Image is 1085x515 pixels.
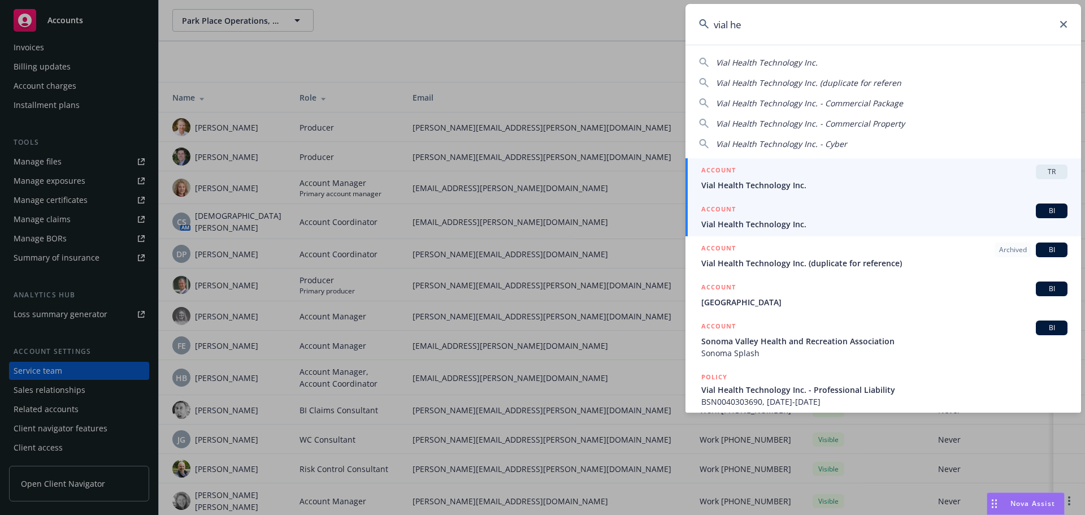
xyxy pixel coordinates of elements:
h5: ACCOUNT [701,243,736,256]
span: Vial Health Technology Inc. - Commercial Package [716,98,903,109]
span: BI [1040,323,1063,333]
h5: ACCOUNT [701,204,736,217]
span: Vial Health Technology Inc. [701,218,1067,230]
span: Nova Assist [1010,499,1055,508]
a: ACCOUNTArchivedBIVial Health Technology Inc. (duplicate for reference) [685,236,1081,275]
span: Vial Health Technology Inc. - Professional Liability [701,384,1067,396]
span: Vial Health Technology Inc. (duplicate for reference) [701,257,1067,269]
span: [GEOGRAPHIC_DATA] [701,296,1067,308]
a: ACCOUNTTRVial Health Technology Inc. [685,158,1081,197]
span: Vial Health Technology Inc. (duplicate for referen [716,77,901,88]
span: Vial Health Technology Inc. [701,179,1067,191]
input: Search... [685,4,1081,45]
span: Sonoma Valley Health and Recreation Association [701,335,1067,347]
span: BSN0040303690, [DATE]-[DATE] [701,396,1067,408]
span: TR [1040,167,1063,177]
span: BI [1040,206,1063,216]
div: Drag to move [987,493,1001,514]
span: Vial Health Technology Inc. [716,57,818,68]
h5: ACCOUNT [701,165,736,178]
a: POLICYVial Health Technology Inc. - Professional LiabilityBSN0040303690, [DATE]-[DATE] [685,365,1081,414]
a: ACCOUNTBIVial Health Technology Inc. [685,197,1081,236]
span: BI [1040,284,1063,294]
h5: ACCOUNT [701,321,736,334]
h5: POLICY [701,371,727,383]
span: Archived [999,245,1027,255]
span: Vial Health Technology Inc. - Commercial Property [716,118,905,129]
span: Vial Health Technology Inc. - Cyber [716,139,847,149]
button: Nova Assist [987,492,1065,515]
a: ACCOUNTBISonoma Valley Health and Recreation AssociationSonoma Splash [685,314,1081,365]
span: BI [1040,245,1063,255]
span: Sonoma Splash [701,347,1067,359]
a: ACCOUNTBI[GEOGRAPHIC_DATA] [685,275,1081,314]
h5: ACCOUNT [701,282,736,295]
